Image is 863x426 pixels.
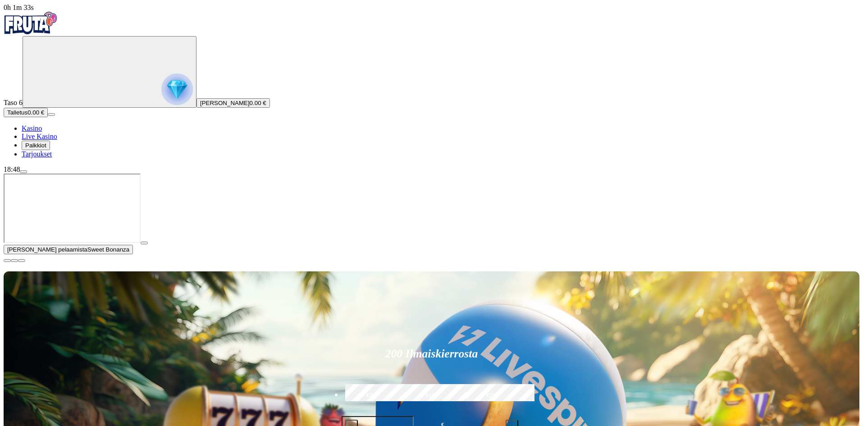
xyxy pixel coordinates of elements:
[4,12,58,34] img: Fruta
[22,150,52,158] a: Tarjoukset
[7,109,27,116] span: Talletus
[250,100,266,106] span: 0.00 €
[4,12,859,158] nav: Primary
[4,245,133,254] button: [PERSON_NAME] pelaamistaSweet Bonanza
[196,98,270,108] button: [PERSON_NAME]0.00 €
[4,4,34,11] span: user session time
[4,99,23,106] span: Taso 6
[27,109,44,116] span: 0.00 €
[7,246,87,253] span: [PERSON_NAME] pelaamista
[141,242,148,244] button: play icon
[23,36,196,108] button: reward progress
[87,246,129,253] span: Sweet Bonanza
[4,259,11,262] button: close icon
[161,73,193,105] img: reward progress
[22,141,50,150] button: Palkkiot
[4,28,58,36] a: Fruta
[22,124,42,132] a: Kasino
[18,259,25,262] button: fullscreen icon
[20,170,27,173] button: menu
[25,142,46,149] span: Palkkiot
[200,100,250,106] span: [PERSON_NAME]
[4,174,141,243] iframe: Sweet Bonanza
[48,113,55,116] button: menu
[4,108,48,117] button: Talletusplus icon0.00 €
[4,124,859,158] nav: Main menu
[403,383,459,409] label: €150
[4,165,20,173] span: 18:48
[22,133,57,140] a: Live Kasino
[464,383,520,409] label: €250
[11,259,18,262] button: chevron-down icon
[343,383,399,409] label: €50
